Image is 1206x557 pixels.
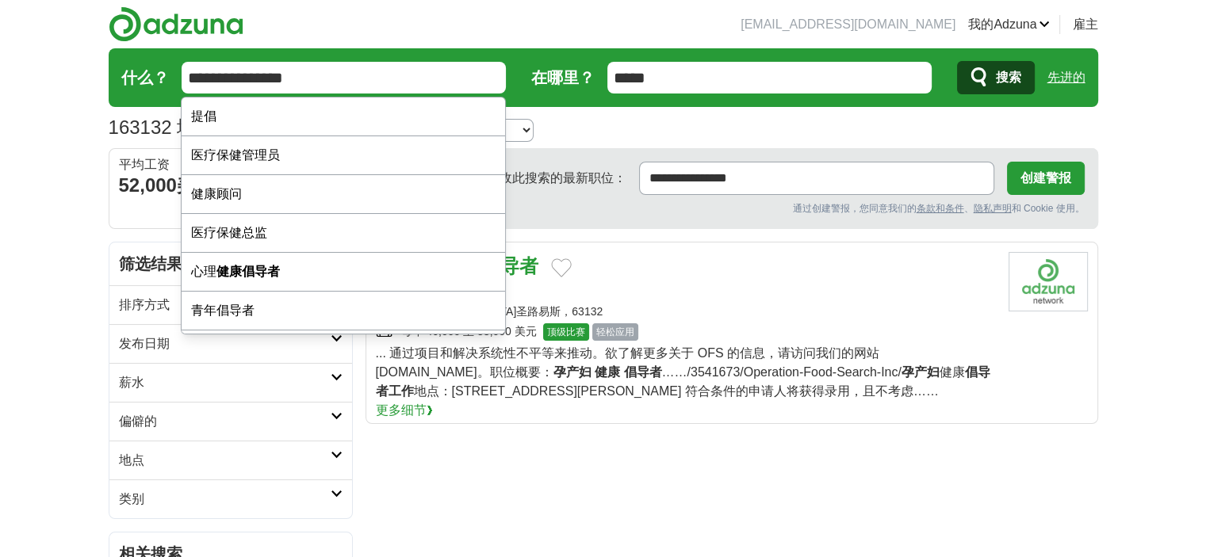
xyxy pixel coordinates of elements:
[109,116,119,138] font: 1
[595,365,620,379] font: 健康
[191,109,216,123] font: 提倡
[191,148,280,162] font: 医疗保健管理员
[119,453,144,467] font: 地点
[109,441,352,479] a: 地点
[119,492,144,505] font: 类别
[973,203,1011,214] a: 隐私声明
[741,17,955,31] font: [EMAIL_ADDRESS][DOMAIN_NAME]
[968,15,1049,34] a: 我的Adzuna
[963,203,973,214] font: 、
[1009,252,1088,311] img: 公司徽标
[596,326,634,338] font: 轻松应用
[957,61,1035,94] button: 搜索
[481,255,538,277] font: 倡导者
[1073,17,1098,31] font: 雇主
[376,346,880,379] font: ... 通过项目和解决系统性不平等来推动。欲了解更多关于 OFS 的信息，请访问我们的网站 [DOMAIN_NAME]。职位概要：
[109,6,243,42] img: Adzuna 徽标
[623,365,661,379] font: 倡导者
[916,203,963,214] a: 条款和条件
[119,414,157,428] font: 偏僻的
[109,324,352,363] a: 发布日期
[940,365,965,379] font: 健康
[389,384,414,398] font: 工作
[119,298,170,311] font: 排序方式
[913,384,939,398] font: ……
[614,171,626,185] font: ：
[1073,15,1098,34] a: 雇主
[109,402,352,441] a: 偏僻的
[191,265,216,278] font: 心理
[109,363,352,402] a: 薪水
[191,226,267,239] font: 医疗保健总监
[119,158,170,171] font: 平均工资
[121,69,169,86] font: 什么？
[216,265,280,278] font: 健康倡导者
[119,116,424,138] font: 63132 地区的孕产妇健康倡导者职位
[902,365,940,379] font: 孕产妇
[1011,203,1084,214] font: 和 Cookie 使用。
[119,337,170,350] font: 发布日期
[376,403,433,417] font: 更多细节❯
[547,326,585,338] font: 顶级比赛
[376,255,538,277] a: 孕产妇 健康 倡导者
[792,203,916,214] font: 通过创建警报，您同意我们的
[191,187,242,200] font: 健康顾问
[661,365,901,379] font: ……/3541673/Operation-Food-Search-Inc/
[996,71,1021,84] font: 搜索
[119,174,215,196] font: 52,000美元
[376,401,433,420] a: 更多细节❯
[119,376,144,389] font: 薪水
[968,17,1036,31] font: 我的Adzuna
[531,69,595,86] font: 在哪里？
[1020,171,1071,185] font: 创建警报
[1047,62,1085,93] a: 先进的
[119,255,182,273] font: 筛选结果
[1007,162,1085,195] button: 创建警报
[553,365,592,379] font: 孕产妇
[551,258,572,277] button: 添加到收藏职位
[487,171,614,185] font: 接收此搜索的最新职位
[414,384,913,398] font: 地点：[STREET_ADDRESS][PERSON_NAME] 符合条件的申请人将获得录用，且不考虑
[191,303,255,317] font: 青年倡导者
[109,285,352,324] a: 排序方式
[109,479,352,518] a: 类别
[1047,71,1085,84] font: 先进的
